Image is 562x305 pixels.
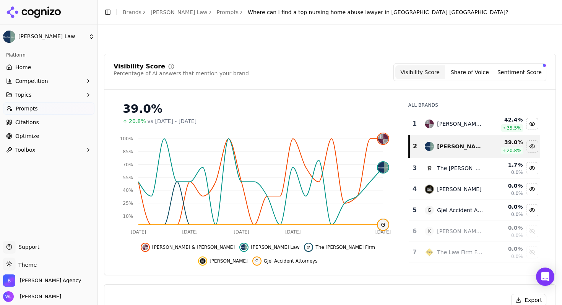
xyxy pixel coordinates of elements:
[425,142,434,151] img: munley law
[123,214,133,219] tspan: 10%
[413,142,417,151] div: 2
[123,162,133,167] tspan: 70%
[409,113,540,135] tr: 1fellerman & ciarimboli[PERSON_NAME] & [PERSON_NAME]42.4%35.5%Hide fellerman & ciarimboli data
[3,291,61,302] button: Open user button
[3,89,94,101] button: Topics
[3,75,94,87] button: Competition
[120,136,133,141] tspan: 100%
[409,135,540,158] tr: 2munley law[PERSON_NAME] Law39.0%20.8%Hide munley law data
[490,161,523,169] div: 1.7 %
[445,65,495,79] button: Share of Voice
[129,117,146,125] span: 20.8%
[15,63,31,71] span: Home
[114,63,165,70] div: Visibility Score
[123,149,133,154] tspan: 85%
[3,291,14,302] img: Wendy Lindars
[239,243,299,252] button: Hide munley law data
[305,244,312,250] img: the levin firm
[378,162,388,173] img: munley law
[425,248,434,257] img: the law firm for truck safety
[3,130,94,142] a: Optimize
[3,116,94,128] a: Citations
[378,133,388,144] img: fellerman & ciarimboli
[3,144,94,156] button: Toolbox
[526,118,538,130] button: Hide fellerman & ciarimboli data
[408,113,540,284] div: Data table
[3,31,15,43] img: Munley Law
[123,9,141,15] a: Brands
[425,227,434,236] span: K
[412,206,417,215] div: 5
[526,140,538,152] button: Hide munley law data
[495,65,544,79] button: Sentiment Score
[16,105,38,112] span: Prompts
[437,206,484,214] div: Gjel Accident Attorneys
[490,138,523,146] div: 39.0 %
[254,258,260,264] span: G
[123,175,133,180] tspan: 55%
[210,258,248,264] span: [PERSON_NAME]
[3,274,15,287] img: Bob Agency
[241,244,247,250] img: munley law
[507,148,521,154] span: 20.8 %
[123,188,133,193] tspan: 40%
[409,179,540,200] tr: 4edgar snyder[PERSON_NAME]0.0%0.0%Hide edgar snyder data
[409,242,540,263] tr: 7the law firm for truck safetyThe Law Firm For Truck Safety0.0%0.0%Show the law firm for truck sa...
[251,244,299,250] span: [PERSON_NAME] Law
[152,244,235,250] span: [PERSON_NAME] & [PERSON_NAME]
[526,162,538,174] button: Hide the levin firm data
[412,185,417,194] div: 4
[437,143,484,150] div: [PERSON_NAME] Law
[511,232,523,238] span: 0.0%
[507,125,521,131] span: 35.5 %
[217,8,239,16] a: Prompts
[511,190,523,196] span: 0.0%
[234,229,249,235] tspan: [DATE]
[151,8,208,16] a: [PERSON_NAME] Law
[526,204,538,216] button: Hide gjel accident attorneys data
[490,182,523,190] div: 0.0 %
[490,245,523,253] div: 0.0 %
[182,229,198,235] tspan: [DATE]
[425,185,434,194] img: edgar snyder
[409,158,540,179] tr: 3the levin firmThe [PERSON_NAME] Firm1.7%0.0%Hide the levin firm data
[142,244,148,250] img: fellerman & ciarimboli
[412,119,417,128] div: 1
[15,262,37,268] span: Theme
[15,243,39,251] span: Support
[114,70,249,77] div: Percentage of AI answers that mention your brand
[511,169,523,175] span: 0.0%
[304,243,375,252] button: Hide the levin firm data
[409,221,540,242] tr: 6K[PERSON_NAME] & [PERSON_NAME], Pc0.0%0.0%Show kline & specter, pc data
[437,164,484,172] div: The [PERSON_NAME] Firm
[131,229,146,235] tspan: [DATE]
[315,244,375,250] span: The [PERSON_NAME] Firm
[409,200,540,221] tr: 5GGjel Accident Attorneys0.0%0.0%Hide gjel accident attorneys data
[264,258,318,264] span: Gjel Accident Attorneys
[3,102,94,115] a: Prompts
[15,91,32,99] span: Topics
[526,246,538,258] button: Show the law firm for truck safety data
[511,211,523,217] span: 0.0%
[412,227,417,236] div: 6
[123,102,393,116] div: 39.0%
[141,243,235,252] button: Hide fellerman & ciarimboli data
[198,256,248,266] button: Hide edgar snyder data
[437,185,481,193] div: [PERSON_NAME]
[123,8,508,16] nav: breadcrumb
[3,274,81,287] button: Open organization switcher
[285,229,301,235] tspan: [DATE]
[412,248,417,257] div: 7
[17,293,61,300] span: [PERSON_NAME]
[425,206,434,215] span: G
[147,117,197,125] span: vs [DATE] - [DATE]
[490,224,523,232] div: 0.0 %
[437,120,484,128] div: [PERSON_NAME] & [PERSON_NAME]
[3,49,94,61] div: Platform
[15,146,36,154] span: Toolbox
[511,253,523,260] span: 0.0%
[395,65,445,79] button: Visibility Score
[536,268,554,286] div: Open Intercom Messenger
[490,116,523,123] div: 42.4 %
[15,132,39,140] span: Optimize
